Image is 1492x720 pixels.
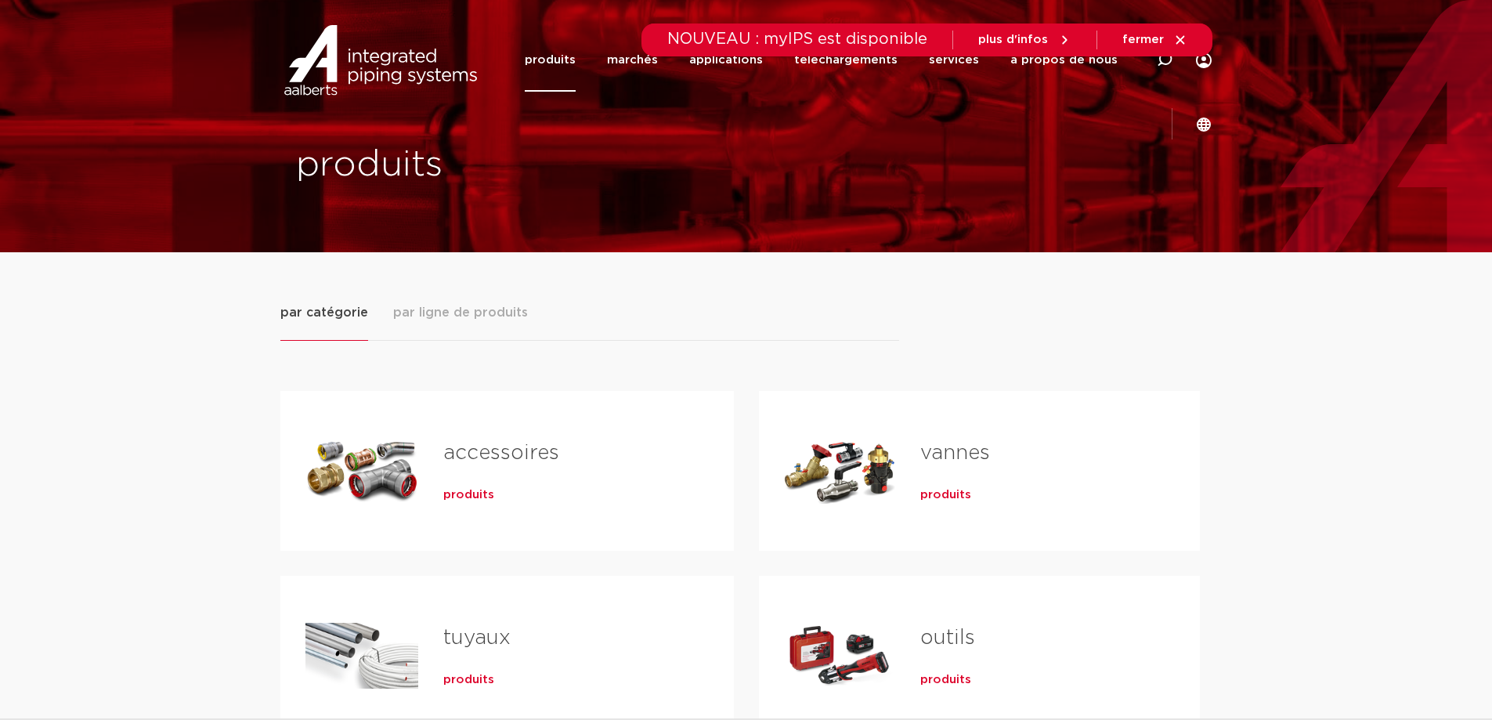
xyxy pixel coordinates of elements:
[443,487,494,503] a: produits
[920,443,990,463] a: vannes
[296,147,443,183] font: produits
[607,28,658,92] a: marchés
[794,54,898,66] font: téléchargements
[920,674,971,686] font: produits
[1122,33,1187,47] a: fermer
[443,672,494,688] a: produits
[607,54,658,66] font: marchés
[920,487,971,503] a: produits
[280,306,368,319] font: par catégorie
[1196,28,1212,92] div: mon IPS
[920,672,971,688] a: produits
[1122,34,1164,45] font: fermer
[978,34,1048,45] font: plus d'infos
[920,489,971,501] font: produits
[443,489,494,501] font: produits
[525,28,1118,92] nav: Menu
[443,628,511,648] a: tuyaux
[525,54,576,66] font: produits
[929,54,979,66] font: services
[920,628,975,648] a: outils
[689,28,763,92] a: applications
[667,31,927,47] font: NOUVEAU : myIPS est disponible
[689,54,763,66] font: applications
[443,674,494,686] font: produits
[393,306,528,319] font: par ligne de produits
[978,33,1071,47] a: plus d'infos
[443,443,559,463] a: accessoires
[1010,54,1118,66] font: à propos de nous
[525,28,576,92] a: produits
